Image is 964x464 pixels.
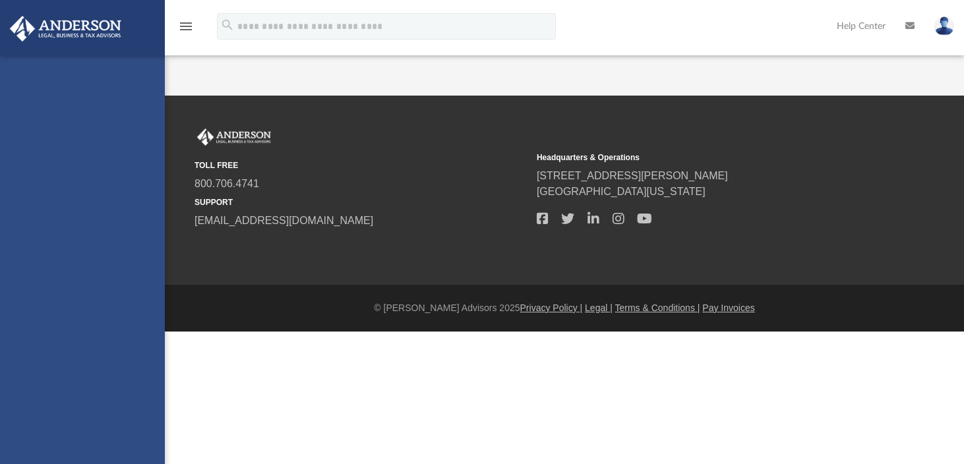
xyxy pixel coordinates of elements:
[6,16,125,42] img: Anderson Advisors Platinum Portal
[178,25,194,34] a: menu
[537,170,728,181] a: [STREET_ADDRESS][PERSON_NAME]
[178,18,194,34] i: menu
[195,178,259,189] a: 800.706.4741
[537,186,706,197] a: [GEOGRAPHIC_DATA][US_STATE]
[520,303,583,313] a: Privacy Policy |
[537,152,870,163] small: Headquarters & Operations
[195,159,527,171] small: TOLL FREE
[195,215,373,226] a: [EMAIL_ADDRESS][DOMAIN_NAME]
[585,303,613,313] a: Legal |
[934,16,954,36] img: User Pic
[195,196,527,208] small: SUPPORT
[220,18,235,32] i: search
[195,129,274,146] img: Anderson Advisors Platinum Portal
[165,301,964,315] div: © [PERSON_NAME] Advisors 2025
[702,303,754,313] a: Pay Invoices
[615,303,700,313] a: Terms & Conditions |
